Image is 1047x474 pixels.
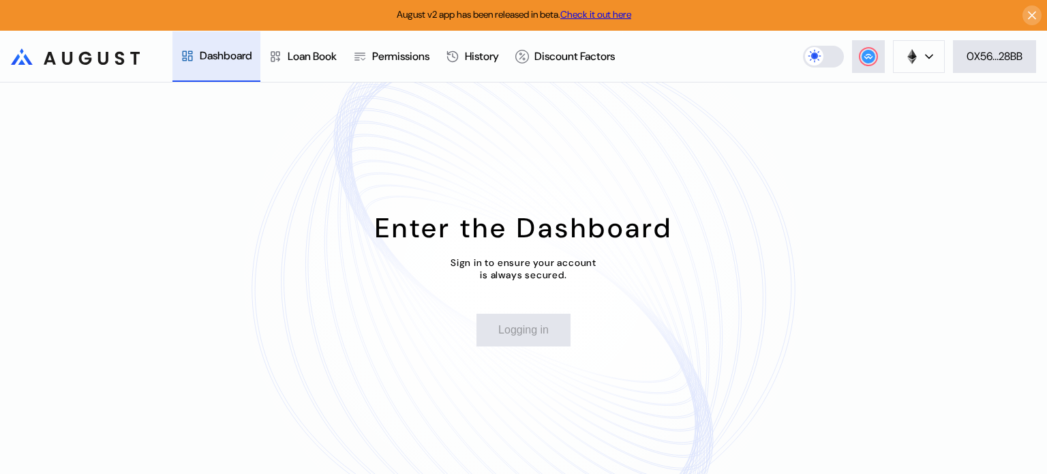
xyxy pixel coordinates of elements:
span: August v2 app has been released in beta. [397,8,631,20]
div: Discount Factors [534,49,615,63]
button: 0X56...28BB [953,40,1036,73]
button: chain logo [893,40,945,73]
button: Logging in [476,314,571,346]
div: Enter the Dashboard [375,210,673,246]
div: Loan Book [288,49,337,63]
div: Permissions [372,49,429,63]
div: Dashboard [200,48,252,63]
div: 0X56...28BB [967,49,1022,63]
a: History [438,31,507,82]
a: Permissions [345,31,438,82]
a: Check it out here [560,8,631,20]
img: chain logo [905,49,920,64]
a: Loan Book [260,31,345,82]
div: Sign in to ensure your account is always secured. [451,256,596,281]
a: Discount Factors [507,31,623,82]
div: History [465,49,499,63]
a: Dashboard [172,31,260,82]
